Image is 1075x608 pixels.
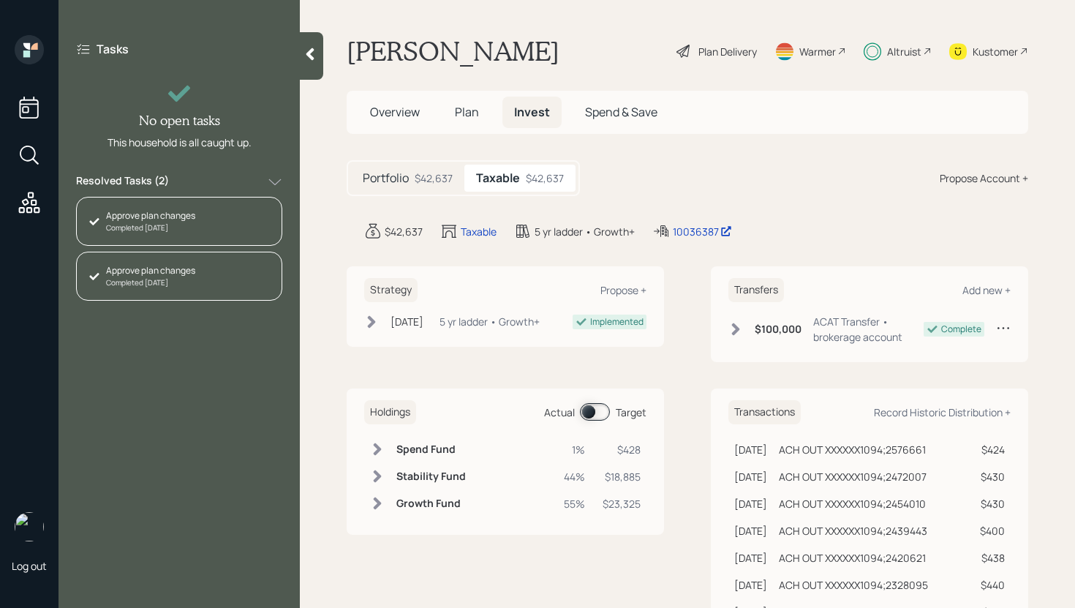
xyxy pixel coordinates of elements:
[97,41,129,57] label: Tasks
[970,496,1005,511] div: $430
[396,443,466,456] h6: Spend Fund
[799,44,836,59] div: Warmer
[106,222,195,233] div: Completed [DATE]
[970,442,1005,457] div: $424
[603,496,641,511] div: $23,325
[106,264,195,277] div: Approve plan changes
[779,442,926,457] div: ACH OUT XXXXXX1094;2576661
[370,104,420,120] span: Overview
[970,550,1005,566] div: $438
[535,224,635,239] div: 5 yr ladder • Growth+
[385,224,423,239] div: $42,637
[616,405,646,420] div: Target
[600,283,646,297] div: Propose +
[363,171,409,185] h5: Portfolio
[544,405,575,420] div: Actual
[779,550,926,566] div: ACH OUT XXXXXX1094;2420621
[734,577,767,593] div: [DATE]
[603,469,641,484] div: $18,885
[973,44,1018,59] div: Kustomer
[603,442,641,457] div: $428
[734,442,767,457] div: [DATE]
[476,171,520,185] h5: Taxable
[970,523,1005,538] div: $400
[396,498,466,510] h6: Growth Fund
[455,104,479,120] span: Plan
[564,469,585,484] div: 44%
[107,135,252,150] div: This household is all caught up.
[673,224,732,239] div: 10036387
[76,173,169,191] label: Resolved Tasks ( 2 )
[564,442,585,457] div: 1%
[813,314,924,345] div: ACAT Transfer • brokerage account
[15,512,44,541] img: retirable_logo.png
[461,224,497,239] div: Taxable
[585,104,657,120] span: Spend & Save
[364,278,418,302] h6: Strategy
[734,496,767,511] div: [DATE]
[590,315,644,329] div: Implemented
[874,405,1011,419] div: Record Historic Distribution +
[514,104,550,120] span: Invest
[728,278,784,302] h6: Transfers
[779,577,928,593] div: ACH OUT XXXXXX1094;2328095
[364,400,416,424] h6: Holdings
[106,277,195,288] div: Completed [DATE]
[391,314,423,329] div: [DATE]
[970,577,1005,593] div: $440
[347,35,559,67] h1: [PERSON_NAME]
[139,113,220,129] h4: No open tasks
[526,170,564,186] div: $42,637
[779,496,926,511] div: ACH OUT XXXXXX1094;2454010
[970,469,1005,484] div: $430
[779,523,927,538] div: ACH OUT XXXXXX1094;2439443
[728,400,801,424] h6: Transactions
[698,44,757,59] div: Plan Delivery
[734,523,767,538] div: [DATE]
[564,496,585,511] div: 55%
[106,209,195,222] div: Approve plan changes
[415,170,453,186] div: $42,637
[12,559,47,573] div: Log out
[941,323,981,336] div: Complete
[440,314,540,329] div: 5 yr ladder • Growth+
[396,470,466,483] h6: Stability Fund
[962,283,1011,297] div: Add new +
[940,170,1028,186] div: Propose Account +
[755,323,801,336] h6: $100,000
[734,469,767,484] div: [DATE]
[779,469,927,484] div: ACH OUT XXXXXX1094;2472007
[887,44,921,59] div: Altruist
[734,550,767,566] div: [DATE]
